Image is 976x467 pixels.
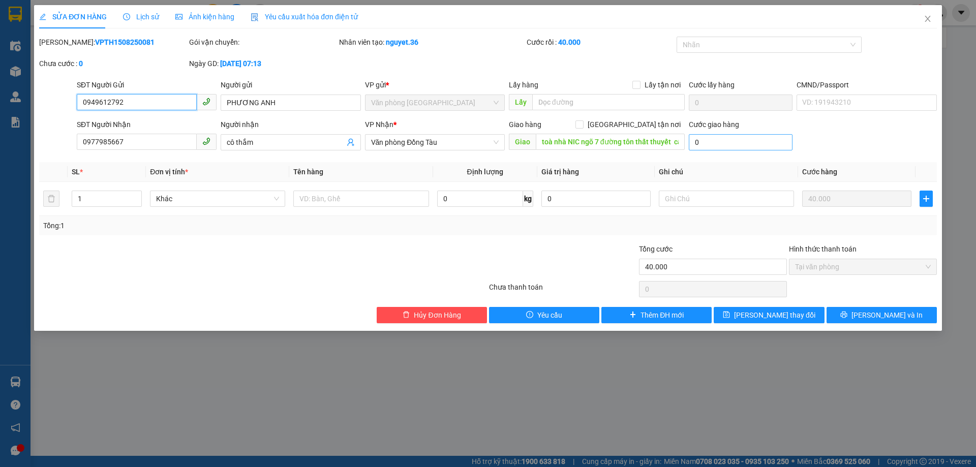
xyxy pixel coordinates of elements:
span: kg [523,191,533,207]
span: Yêu cầu [537,309,562,321]
b: VPTH1508250081 [95,38,155,46]
span: SL [72,168,80,176]
div: Chưa cước : [39,58,187,69]
span: Hủy Đơn Hàng [414,309,461,321]
b: [DATE] 07:13 [220,59,261,68]
span: user-add [347,138,355,146]
label: Cước lấy hàng [689,81,735,89]
span: Lịch sử [123,13,159,21]
button: save[PERSON_NAME] thay đổi [714,307,824,323]
button: plusThêm ĐH mới [601,307,712,323]
span: Tên hàng [293,168,323,176]
label: Cước giao hàng [689,120,739,129]
button: deleteHủy Đơn Hàng [377,307,487,323]
span: [PERSON_NAME] và In [851,309,923,321]
div: Người nhận [221,119,360,130]
span: save [723,311,730,319]
input: Cước lấy hàng [689,95,792,111]
div: SĐT Người Gửi [77,79,217,90]
span: edit [39,13,46,20]
input: Ghi Chú [659,191,794,207]
span: [GEOGRAPHIC_DATA] tận nơi [584,119,685,130]
input: Dọc đường [532,94,685,110]
span: Ảnh kiện hàng [175,13,234,21]
span: close [924,15,932,23]
span: Lấy tận nơi [640,79,685,90]
b: 0 [79,59,83,68]
div: Cước rồi : [527,37,675,48]
span: exclamation-circle [526,311,533,319]
div: SĐT Người Nhận [77,119,217,130]
span: plus [920,195,932,203]
input: Dọc đường [536,134,685,150]
th: Ghi chú [655,162,798,182]
span: Giao [509,134,536,150]
button: printer[PERSON_NAME] và In [827,307,937,323]
span: Tổng cước [639,245,673,253]
div: CMND/Passport [797,79,936,90]
span: Văn phòng Đồng Tàu [371,135,499,150]
span: clock-circle [123,13,130,20]
span: Lấy [509,94,532,110]
span: delete [403,311,410,319]
input: VD: Bàn, Ghế [293,191,429,207]
button: exclamation-circleYêu cầu [489,307,599,323]
span: Giao hàng [509,120,541,129]
button: plus [920,191,933,207]
span: Lấy hàng [509,81,538,89]
span: Cước hàng [802,168,837,176]
div: Chưa thanh toán [488,282,638,299]
span: phone [202,137,210,145]
div: Gói vận chuyển: [189,37,337,48]
span: picture [175,13,182,20]
span: Đơn vị tính [150,168,188,176]
span: Tại văn phòng [795,259,931,274]
span: SỬA ĐƠN HÀNG [39,13,107,21]
label: Hình thức thanh toán [789,245,857,253]
div: VP gửi [365,79,505,90]
div: [PERSON_NAME]: [39,37,187,48]
input: 0 [802,191,911,207]
div: Người gửi [221,79,360,90]
span: printer [840,311,847,319]
div: Tổng: 1 [43,220,377,231]
span: phone [202,98,210,106]
input: Cước giao hàng [689,134,792,150]
span: VP Nhận [365,120,393,129]
b: 40.000 [558,38,581,46]
div: Nhân viên tạo: [339,37,525,48]
span: plus [629,311,636,319]
span: Yêu cầu xuất hóa đơn điện tử [251,13,358,21]
span: Văn phòng Thanh Hóa [371,95,499,110]
span: Khác [156,191,279,206]
span: Định lượng [467,168,503,176]
span: Giá trị hàng [541,168,579,176]
img: icon [251,13,259,21]
div: Ngày GD: [189,58,337,69]
span: [PERSON_NAME] thay đổi [734,309,815,321]
button: delete [43,191,59,207]
button: Close [913,5,942,34]
b: nguyet.36 [386,38,418,46]
span: Thêm ĐH mới [640,309,684,321]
